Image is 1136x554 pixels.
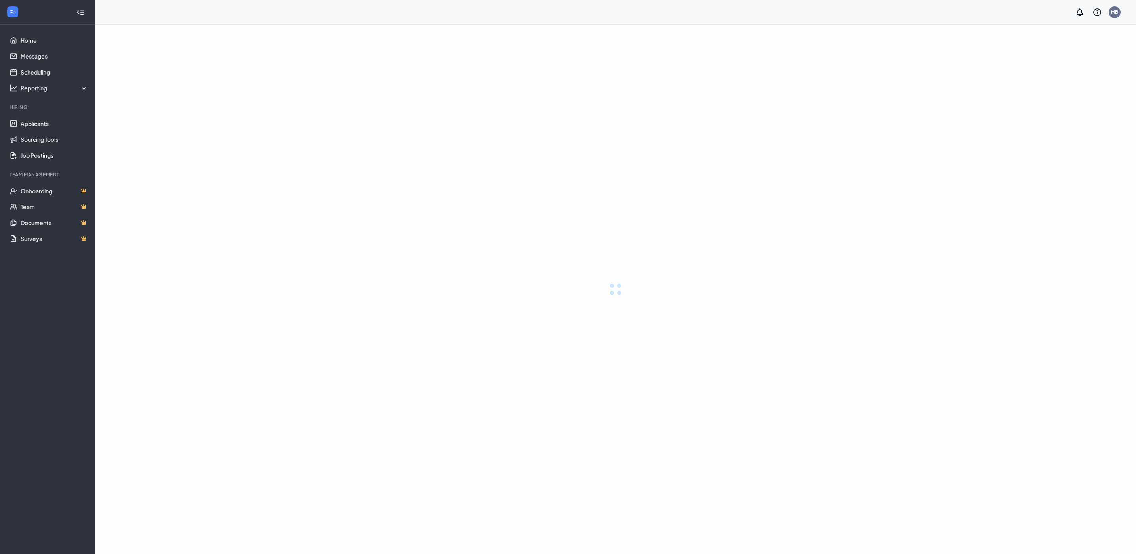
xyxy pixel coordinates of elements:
[76,8,84,16] svg: Collapse
[21,199,88,215] a: TeamCrown
[21,215,88,231] a: DocumentsCrown
[21,147,88,163] a: Job Postings
[1075,8,1085,17] svg: Notifications
[21,132,88,147] a: Sourcing Tools
[21,64,88,80] a: Scheduling
[21,84,89,92] div: Reporting
[9,8,17,16] svg: WorkstreamLogo
[10,84,17,92] svg: Analysis
[21,231,88,246] a: SurveysCrown
[10,104,87,111] div: Hiring
[21,48,88,64] a: Messages
[1111,9,1118,15] div: MB
[21,183,88,199] a: OnboardingCrown
[10,171,87,178] div: Team Management
[21,116,88,132] a: Applicants
[1092,8,1102,17] svg: QuestionInfo
[21,32,88,48] a: Home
